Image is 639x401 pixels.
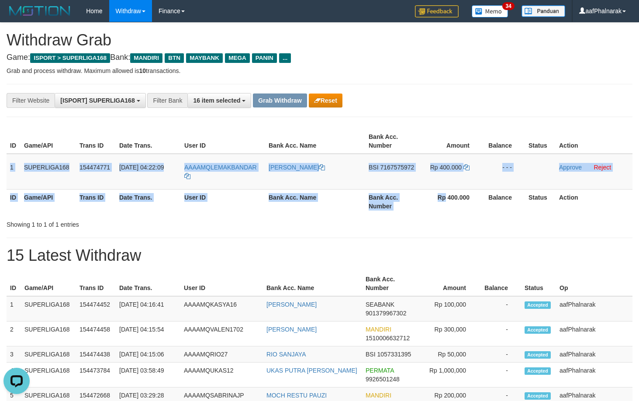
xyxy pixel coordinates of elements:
h1: Withdraw Grab [7,31,632,49]
a: Copy 400000 to clipboard [463,164,470,171]
div: Filter Website [7,93,55,108]
span: Copy 1057331395 to clipboard [377,351,411,358]
td: SUPERLIGA168 [21,154,76,190]
th: Date Trans. [116,129,181,154]
th: Balance [483,129,525,154]
td: 1 [7,296,21,321]
img: panduan.png [522,5,565,17]
th: Amount [416,271,479,296]
td: aafPhalnarak [556,296,632,321]
span: PANIN [252,53,277,63]
th: Trans ID [76,189,116,214]
td: [DATE] 04:15:54 [116,321,180,346]
th: Bank Acc. Number [365,129,419,154]
td: SUPERLIGA168 [21,321,76,346]
strong: 10 [139,67,146,74]
th: Rp 400.000 [419,189,483,214]
td: 4 [7,363,21,387]
span: Copy 9926501248 to clipboard [366,376,400,383]
td: 3 [7,346,21,363]
td: aafPhalnarak [556,346,632,363]
span: PERMATA [366,367,394,374]
th: Amount [419,129,483,154]
td: Rp 100,000 [416,296,479,321]
span: Accepted [525,351,551,359]
td: 2 [7,321,21,346]
td: aafPhalnarak [556,321,632,346]
td: aafPhalnarak [556,363,632,387]
th: User ID [181,189,265,214]
button: Open LiveChat chat widget [3,3,30,30]
th: Action [556,189,632,214]
th: Bank Acc. Name [265,129,365,154]
a: Approve [559,164,582,171]
td: [DATE] 04:15:06 [116,346,180,363]
th: ID [7,189,21,214]
span: ... [279,53,291,63]
th: Game/API [21,271,76,296]
th: User ID [181,129,265,154]
span: 34 [502,2,514,10]
span: MAYBANK [186,53,223,63]
th: Game/API [21,129,76,154]
th: Trans ID [76,129,116,154]
td: AAAAMQUKAS12 [180,363,263,387]
th: Date Trans. [116,189,181,214]
td: AAAAMQRIO27 [180,346,263,363]
a: RIO SANJAYA [266,351,306,358]
span: Accepted [525,326,551,334]
div: Filter Bank [147,93,187,108]
th: Bank Acc. Number [365,189,419,214]
span: Copy 7167575972 to clipboard [380,164,414,171]
th: Bank Acc. Name [265,189,365,214]
th: Bank Acc. Number [362,271,416,296]
th: Status [525,189,556,214]
th: Action [556,129,632,154]
td: Rp 1,000,000 [416,363,479,387]
th: Date Trans. [116,271,180,296]
img: Button%20Memo.svg [472,5,508,17]
span: BSI [366,351,376,358]
td: 154474438 [76,346,116,363]
th: Status [521,271,556,296]
td: SUPERLIGA168 [21,346,76,363]
span: BTN [165,53,184,63]
td: SUPERLIGA168 [21,363,76,387]
td: 154473784 [76,363,116,387]
th: Balance [483,189,525,214]
h4: Game: Bank: [7,53,632,62]
th: Bank Acc. Name [263,271,362,296]
th: User ID [180,271,263,296]
span: ISPORT > SUPERLIGA168 [30,53,110,63]
th: Trans ID [76,271,116,296]
img: MOTION_logo.png [7,4,73,17]
button: [ISPORT] SUPERLIGA168 [55,93,145,108]
a: [PERSON_NAME] [266,326,317,333]
span: Accepted [525,301,551,309]
a: [PERSON_NAME] [269,164,325,171]
span: Accepted [525,367,551,375]
span: [ISPORT] SUPERLIGA168 [60,97,135,104]
td: - [479,363,521,387]
a: [PERSON_NAME] [266,301,317,308]
span: Copy 1510006632712 to clipboard [366,335,410,342]
td: - [479,321,521,346]
td: Rp 50,000 [416,346,479,363]
span: AAAAMQLEMAKBANDAR [184,164,257,171]
td: Rp 300,000 [416,321,479,346]
th: Game/API [21,189,76,214]
th: Status [525,129,556,154]
span: MANDIRI [366,392,391,399]
td: SUPERLIGA168 [21,296,76,321]
span: Copy 901379967302 to clipboard [366,310,406,317]
span: 154474771 [79,164,110,171]
span: MANDIRI [130,53,162,63]
button: Grab Withdraw [253,93,307,107]
a: Reject [594,164,611,171]
a: MOCH RESTU PAUZI [266,392,327,399]
img: Feedback.jpg [415,5,459,17]
th: Balance [479,271,521,296]
a: UKAS PUTRA [PERSON_NAME] [266,367,357,374]
th: Op [556,271,632,296]
td: AAAAMQKASYA16 [180,296,263,321]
